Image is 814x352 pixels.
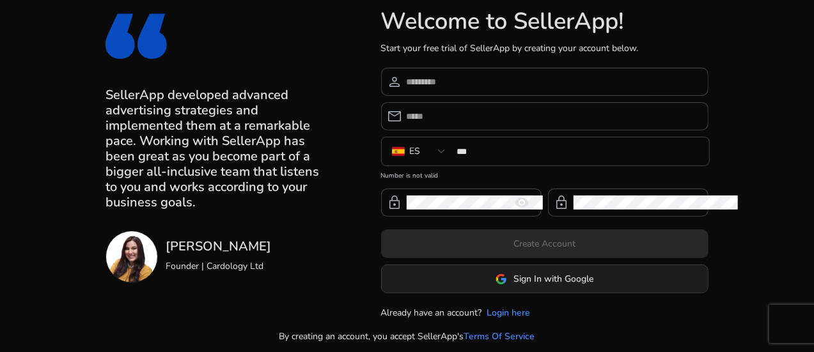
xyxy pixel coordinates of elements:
[166,259,271,273] p: Founder | Cardology Ltd
[387,195,403,210] span: lock
[166,239,271,254] h3: [PERSON_NAME]
[496,273,507,285] img: google-logo.svg
[387,109,403,124] span: email
[513,272,593,286] span: Sign In with Google
[106,88,324,210] h3: SellerApp developed advanced advertising strategies and implemented them at a remarkable pace. Wo...
[381,8,708,35] h1: Welcome to SellerApp!
[381,306,482,319] p: Already have an account?
[387,74,403,89] span: person
[381,264,708,293] button: Sign In with Google
[487,306,531,319] a: Login here
[464,330,535,343] a: Terms Of Service
[381,167,708,181] mat-error: Number is not valid
[410,144,421,158] div: ES
[381,42,708,55] p: Start your free trial of SellerApp by creating your account below.
[554,195,570,210] span: lock
[507,195,538,210] mat-icon: remove_red_eye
